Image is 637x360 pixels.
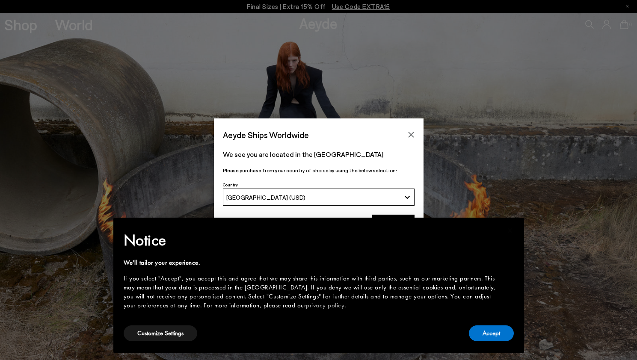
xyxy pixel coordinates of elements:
[223,127,309,142] span: Aeyde Ships Worldwide
[500,220,521,241] button: Close this notice
[223,182,238,187] span: Country
[124,229,500,251] h2: Notice
[223,166,415,174] p: Please purchase from your country of choice by using the below selection:
[124,325,197,341] button: Customize Settings
[405,128,418,141] button: Close
[124,274,500,310] div: If you select "Accept", you accept this and agree that we may share this information with third p...
[507,224,513,237] span: ×
[223,149,415,159] p: We see you are located in the [GEOGRAPHIC_DATA]
[124,258,500,267] div: We'll tailor your experience.
[306,301,344,310] a: privacy policy
[469,325,514,341] button: Accept
[226,194,305,201] span: [GEOGRAPHIC_DATA] (USD)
